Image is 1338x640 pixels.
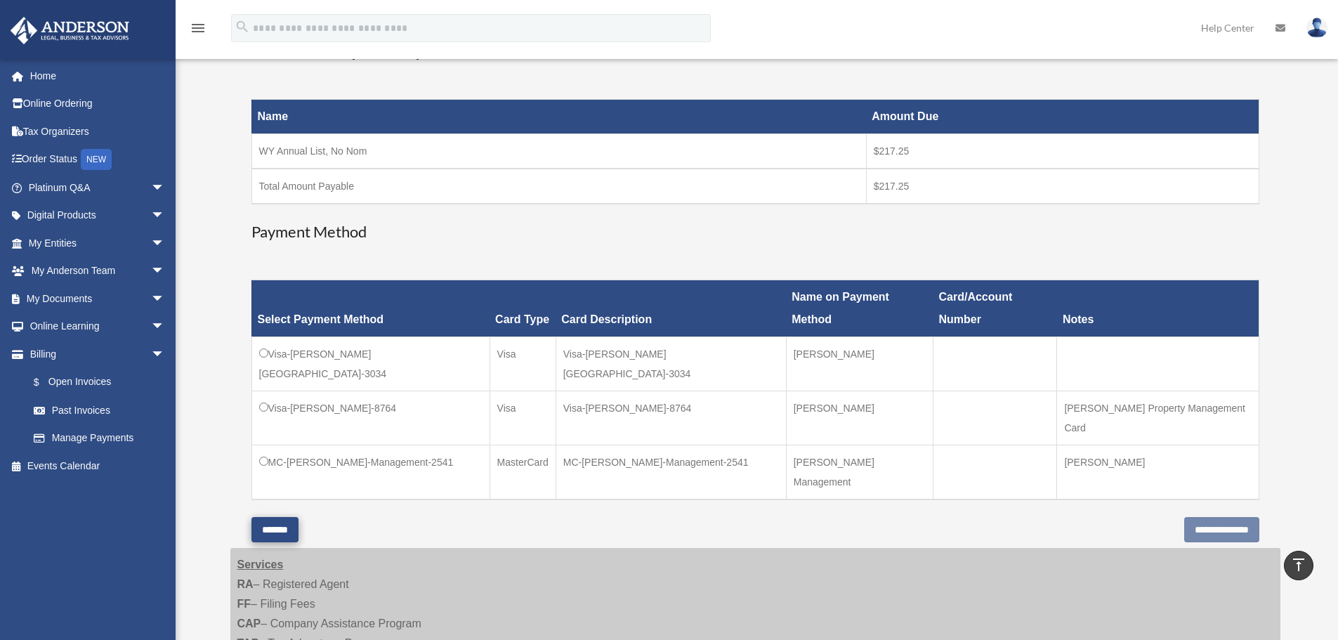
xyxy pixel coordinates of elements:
[1284,551,1313,580] a: vertical_align_top
[251,221,1259,243] h3: Payment Method
[556,280,786,337] th: Card Description
[490,391,556,445] td: Visa
[1306,18,1327,38] img: User Pic
[1057,391,1259,445] td: [PERSON_NAME] Property Management Card
[237,578,254,590] strong: RA
[490,445,556,500] td: MasterCard
[10,313,186,341] a: Online Learningarrow_drop_down
[10,90,186,118] a: Online Ordering
[556,337,786,391] td: Visa-[PERSON_NAME][GEOGRAPHIC_DATA]-3034
[786,337,933,391] td: [PERSON_NAME]
[251,391,490,445] td: Visa-[PERSON_NAME]-8764
[786,445,933,500] td: [PERSON_NAME] Management
[10,340,179,368] a: Billingarrow_drop_down
[1290,556,1307,573] i: vertical_align_top
[1057,445,1259,500] td: [PERSON_NAME]
[151,202,179,230] span: arrow_drop_down
[1057,280,1259,337] th: Notes
[10,285,186,313] a: My Documentsarrow_drop_down
[10,62,186,90] a: Home
[190,20,206,37] i: menu
[251,337,490,391] td: Visa-[PERSON_NAME][GEOGRAPHIC_DATA]-3034
[151,257,179,286] span: arrow_drop_down
[10,145,186,174] a: Order StatusNEW
[10,452,186,480] a: Events Calendar
[20,396,179,424] a: Past Invoices
[490,280,556,337] th: Card Type
[251,169,866,204] td: Total Amount Payable
[151,340,179,369] span: arrow_drop_down
[866,134,1259,169] td: $217.25
[151,313,179,341] span: arrow_drop_down
[237,559,284,570] strong: Services
[237,598,251,610] strong: FF
[556,391,786,445] td: Visa-[PERSON_NAME]-8764
[490,337,556,391] td: Visa
[235,19,250,34] i: search
[151,285,179,313] span: arrow_drop_down
[251,134,866,169] td: WY Annual List, No Nom
[151,174,179,202] span: arrow_drop_down
[10,202,186,230] a: Digital Productsarrow_drop_down
[10,229,186,257] a: My Entitiesarrow_drop_down
[20,368,172,397] a: $Open Invoices
[251,445,490,500] td: MC-[PERSON_NAME]-Management-2541
[6,17,133,44] img: Anderson Advisors Platinum Portal
[151,229,179,258] span: arrow_drop_down
[20,424,179,452] a: Manage Payments
[10,257,186,285] a: My Anderson Teamarrow_drop_down
[237,618,261,629] strong: CAP
[933,280,1057,337] th: Card/Account Number
[866,169,1259,204] td: $217.25
[10,174,186,202] a: Platinum Q&Aarrow_drop_down
[10,117,186,145] a: Tax Organizers
[251,100,866,134] th: Name
[556,445,786,500] td: MC-[PERSON_NAME]-Management-2541
[190,25,206,37] a: menu
[786,391,933,445] td: [PERSON_NAME]
[251,280,490,337] th: Select Payment Method
[41,374,48,391] span: $
[866,100,1259,134] th: Amount Due
[786,280,933,337] th: Name on Payment Method
[81,149,112,170] div: NEW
